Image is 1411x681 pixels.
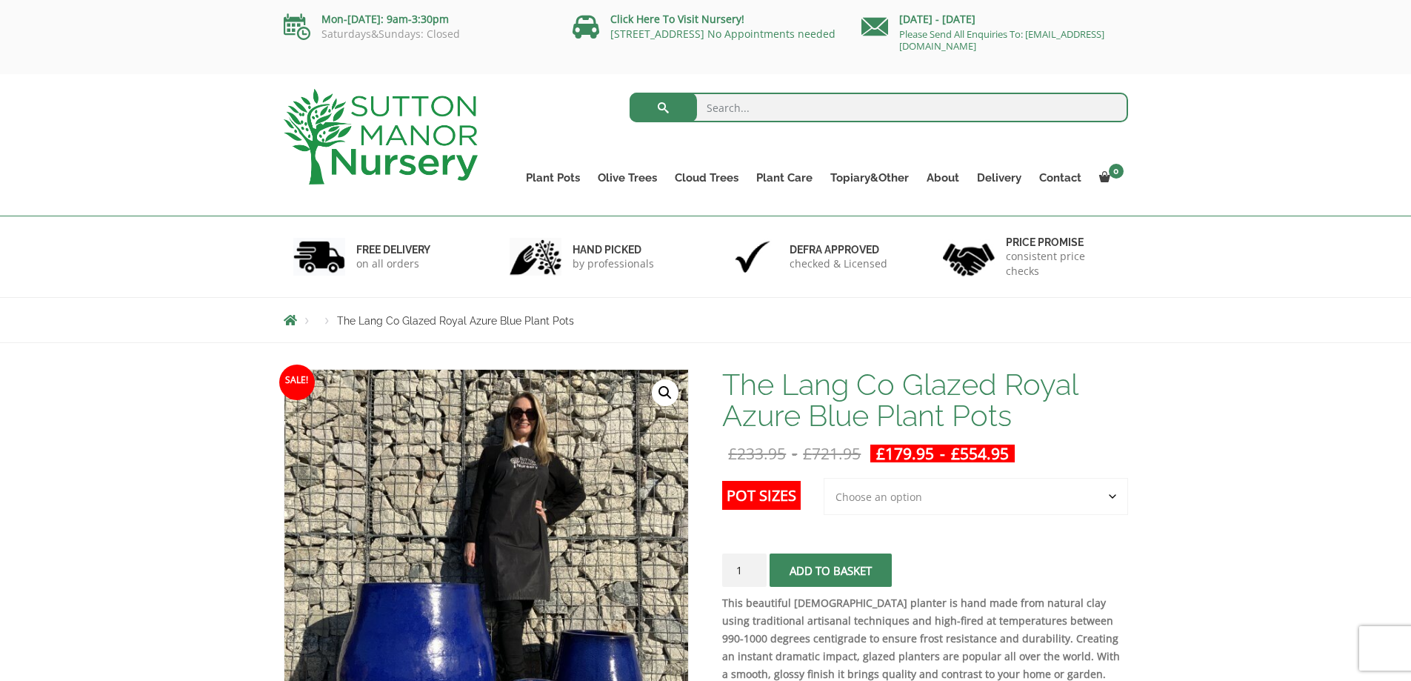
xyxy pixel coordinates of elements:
ins: - [870,445,1015,462]
img: logo [284,89,478,185]
p: Mon-[DATE]: 9am-3:30pm [284,10,550,28]
p: consistent price checks [1006,249,1118,279]
bdi: 179.95 [876,443,934,464]
a: Olive Trees [589,167,666,188]
del: - [722,445,867,462]
a: Cloud Trees [666,167,747,188]
p: by professionals [573,256,654,271]
nav: Breadcrumbs [284,314,1128,326]
a: Contact [1030,167,1090,188]
p: [DATE] - [DATE] [861,10,1128,28]
a: About [918,167,968,188]
h6: Defra approved [790,243,887,256]
img: 4.jpg [943,234,995,279]
span: Sale! [279,365,315,400]
bdi: 554.95 [951,443,1009,464]
a: Plant Care [747,167,821,188]
button: Add to basket [770,554,892,587]
h6: FREE DELIVERY [356,243,430,256]
p: Saturdays&Sundays: Closed [284,28,550,40]
a: Delivery [968,167,1030,188]
span: £ [728,443,737,464]
span: The Lang Co Glazed Royal Azure Blue Plant Pots [337,315,574,327]
a: Please Send All Enquiries To: [EMAIL_ADDRESS][DOMAIN_NAME] [899,27,1104,53]
h6: Price promise [1006,236,1118,249]
img: 3.jpg [727,238,778,276]
p: on all orders [356,256,430,271]
span: 0 [1109,164,1124,179]
a: 0 [1090,167,1128,188]
a: Topiary&Other [821,167,918,188]
span: £ [876,443,885,464]
a: Click Here To Visit Nursery! [610,12,744,26]
input: Product quantity [722,554,767,587]
span: £ [951,443,960,464]
img: 2.jpg [510,238,561,276]
input: Search... [630,93,1128,122]
a: View full-screen image gallery [652,379,678,406]
h1: The Lang Co Glazed Royal Azure Blue Plant Pots [722,369,1127,431]
bdi: 233.95 [728,443,786,464]
span: £ [803,443,812,464]
img: 1.jpg [293,238,345,276]
a: [STREET_ADDRESS] No Appointments needed [610,27,835,41]
a: Plant Pots [517,167,589,188]
label: Pot Sizes [722,481,801,510]
p: checked & Licensed [790,256,887,271]
h6: hand picked [573,243,654,256]
bdi: 721.95 [803,443,861,464]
